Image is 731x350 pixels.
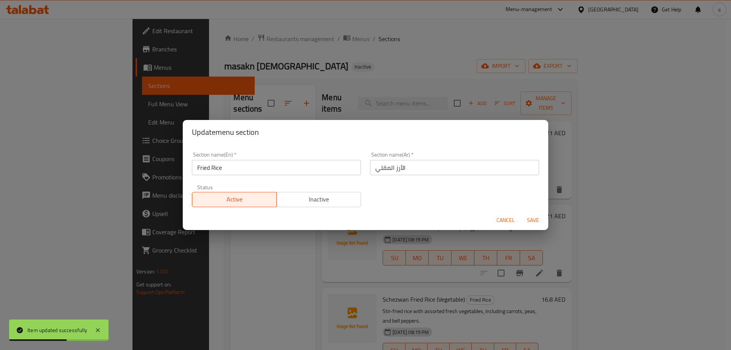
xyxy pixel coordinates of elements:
span: Save [524,216,542,225]
button: Cancel [493,213,518,227]
input: Please enter section name(ar) [370,160,539,175]
div: Item updated successfully [27,326,87,334]
span: Cancel [496,216,515,225]
span: Inactive [280,194,358,205]
h2: Update menu section [192,126,539,138]
span: Active [195,194,274,205]
button: Active [192,192,277,207]
button: Save [521,213,545,227]
button: Inactive [276,192,361,207]
input: Please enter section name(en) [192,160,361,175]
